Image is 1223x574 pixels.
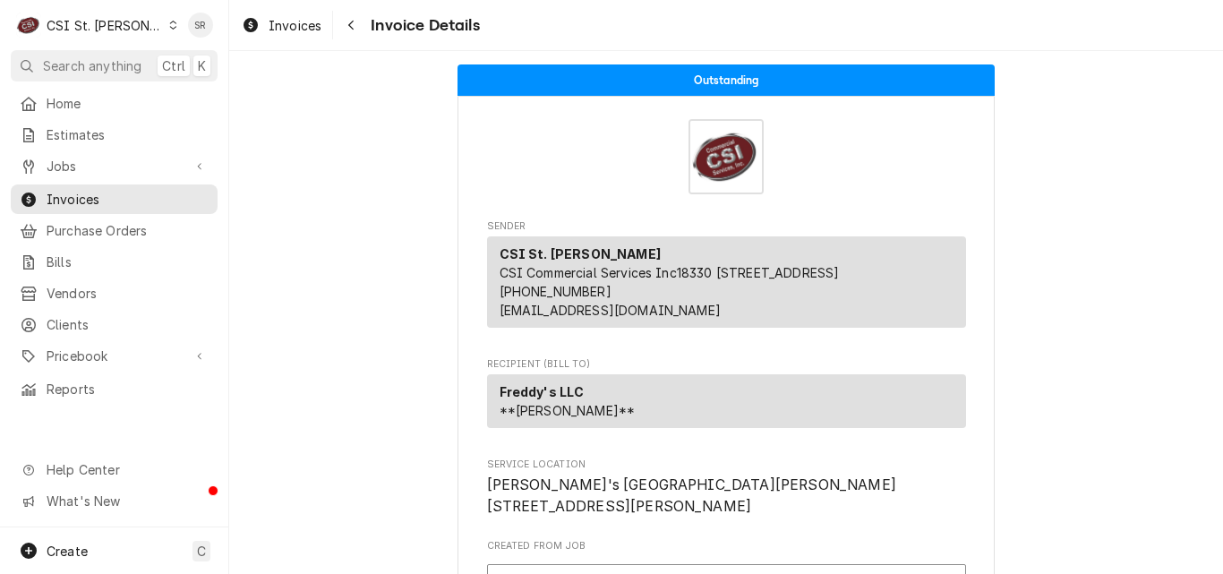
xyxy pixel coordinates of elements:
span: Help Center [47,460,207,479]
span: Create [47,544,88,559]
a: Purchase Orders [11,216,218,245]
span: [PERSON_NAME]'s [GEOGRAPHIC_DATA][PERSON_NAME][STREET_ADDRESS][PERSON_NAME] [487,476,896,515]
div: CSI St. [PERSON_NAME] [47,16,163,35]
span: Purchase Orders [47,221,209,240]
a: [EMAIL_ADDRESS][DOMAIN_NAME] [500,303,721,318]
a: Invoices [11,184,218,214]
span: Vendors [47,284,209,303]
span: Pricebook [47,347,182,365]
div: Recipient (Bill To) [487,374,966,428]
button: Navigate back [337,11,365,39]
span: Service Location [487,475,966,517]
div: Invoice Recipient [487,357,966,436]
a: Go to Pricebook [11,341,218,371]
div: C [16,13,41,38]
span: Ctrl [162,56,185,75]
a: Go to Jobs [11,151,218,181]
a: Bills [11,247,218,277]
button: Search anythingCtrlK [11,50,218,81]
span: Home [47,94,209,113]
a: Estimates [11,120,218,150]
span: Jobs [47,157,182,176]
a: Invoices [235,11,329,40]
span: CSI Commercial Services Inc18330 [STREET_ADDRESS] [500,265,840,280]
span: Created From Job [487,539,966,553]
a: [PHONE_NUMBER] [500,284,611,299]
div: Status [458,64,995,96]
div: Sender [487,236,966,328]
div: Stephani Roth's Avatar [188,13,213,38]
span: Clients [47,315,209,334]
div: Service Location [487,458,966,518]
span: Bills [47,253,209,271]
div: CSI St. Louis's Avatar [16,13,41,38]
span: Search anything [43,56,141,75]
strong: Freddy's LLC [500,384,585,399]
span: Invoices [47,190,209,209]
span: Reports [47,380,209,398]
span: Outstanding [694,74,759,86]
span: Service Location [487,458,966,472]
span: Recipient (Bill To) [487,357,966,372]
span: What's New [47,492,207,510]
a: Clients [11,310,218,339]
span: C [197,542,206,561]
div: SR [188,13,213,38]
span: Sender [487,219,966,234]
a: Reports [11,374,218,404]
div: Invoice Sender [487,219,966,336]
a: Go to Help Center [11,455,218,484]
div: Sender [487,236,966,335]
a: Go to What's New [11,486,218,516]
div: Recipient (Bill To) [487,374,966,435]
span: K [198,56,206,75]
span: Invoice Details [365,13,479,38]
img: Logo [688,119,764,194]
a: Vendors [11,278,218,308]
span: Invoices [269,16,321,35]
a: Home [11,89,218,118]
strong: CSI St. [PERSON_NAME] [500,246,661,261]
span: Estimates [47,125,209,144]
